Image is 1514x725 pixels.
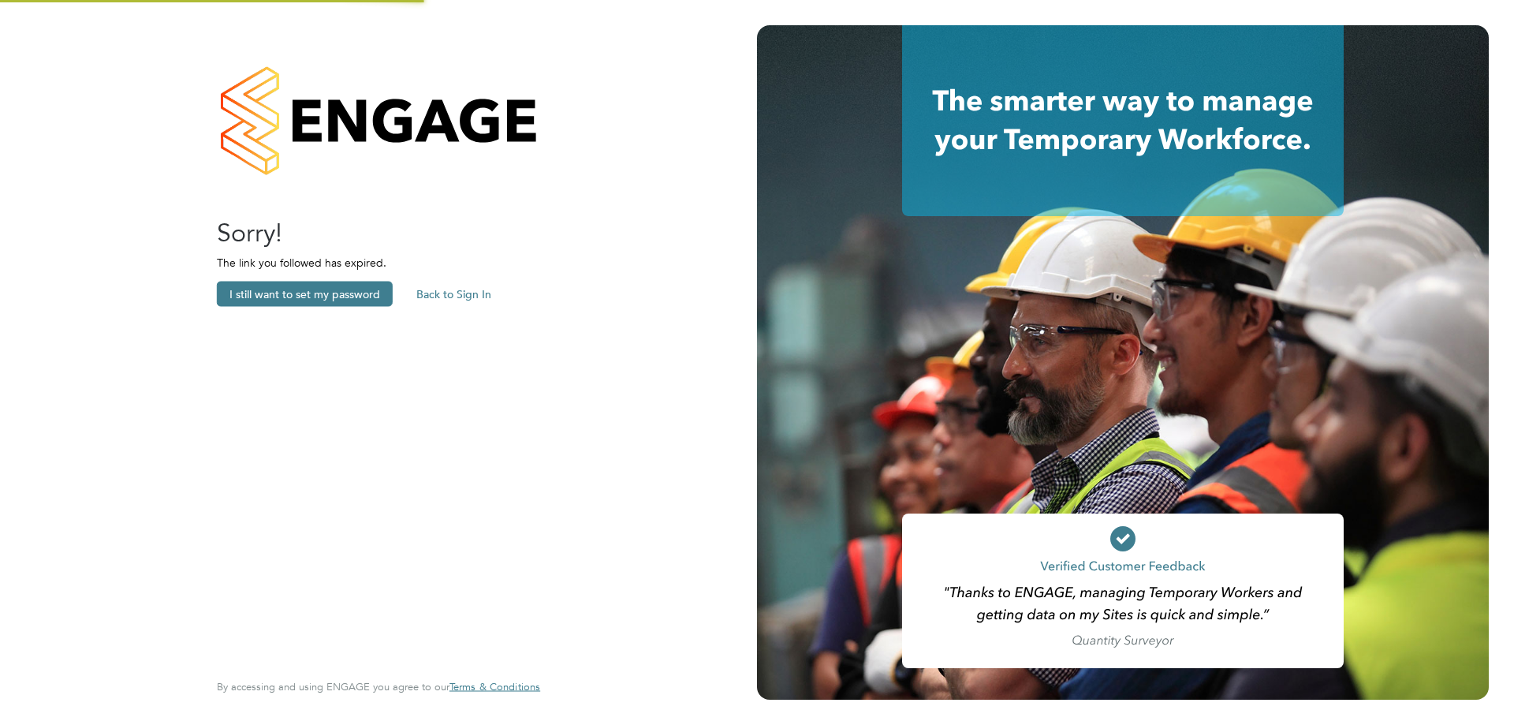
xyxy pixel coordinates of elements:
[217,216,524,249] h2: Sorry!
[449,681,540,693] a: Terms & Conditions
[449,680,540,693] span: Terms & Conditions
[217,680,540,693] span: By accessing and using ENGAGE you agree to our
[217,256,524,270] p: The link you followed has expired.
[217,282,393,307] button: I still want to set my password
[404,282,504,307] button: Back to Sign In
